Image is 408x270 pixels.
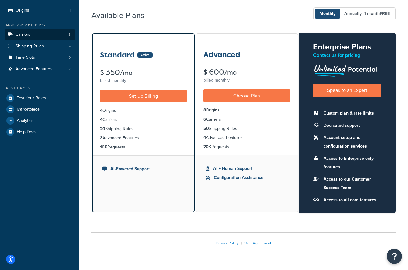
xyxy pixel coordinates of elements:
li: Time Slots [5,52,75,63]
li: Shipping Rules [203,125,290,132]
li: Carriers [100,116,187,123]
li: Carriers [5,29,75,40]
span: Shipping Rules [16,44,44,49]
strong: 4 [100,107,102,114]
a: Privacy Policy [216,240,238,246]
a: Set Up Billing [100,90,187,102]
span: | [241,240,242,246]
li: Advanced Features [203,134,290,141]
span: Marketplace [17,107,40,112]
a: Time Slots 0 [5,52,75,63]
li: Advanced Features [5,64,75,75]
button: Open Resource Center [387,249,402,264]
a: User Agreement [244,240,271,246]
li: Origins [100,107,187,114]
a: Marketplace [5,104,75,115]
li: Account setup and configuration services [320,133,381,151]
span: 3 [69,32,71,37]
b: FREE [380,10,390,17]
li: Origins [5,5,75,16]
a: Help Docs [5,126,75,137]
li: AI + Human Support [206,165,288,172]
strong: 4 [203,134,206,141]
li: Custom plan & rate limits [320,109,381,118]
span: 0 [69,55,71,60]
img: Unlimited Potential [313,63,378,77]
strong: 4 [100,116,102,123]
div: Resources [5,86,75,91]
a: Origins 1 [5,5,75,16]
span: - 1 month [362,10,390,17]
span: Annually [340,9,394,19]
a: Test Your Rates [5,93,75,104]
span: Carriers [16,32,30,37]
p: Contact us for pricing [313,51,381,60]
li: Requests [100,144,187,151]
li: Shipping Rules [100,126,187,132]
div: billed monthly [203,76,290,85]
strong: 50 [203,125,209,132]
div: billed monthly [100,76,187,85]
a: Speak to an Expert [313,84,381,97]
span: Test Your Rates [17,96,46,101]
li: Carriers [203,116,290,123]
li: Configuration Assistance [206,174,288,181]
li: Requests [203,144,290,150]
strong: 20 [100,126,105,132]
span: 2 [69,67,71,72]
button: Monthly Annually- 1 monthFREE [313,7,396,20]
li: Access to all core features [320,196,381,204]
li: Dedicated support [320,121,381,130]
span: Time Slots [16,55,35,60]
strong: 10K [100,144,107,150]
a: Carriers 3 [5,29,75,40]
div: Manage Shipping [5,22,75,27]
a: Choose Plan [203,89,290,102]
div: Active [137,52,153,58]
h3: Standard [100,51,135,59]
a: Analytics [5,115,75,126]
span: Advanced Features [16,67,52,72]
strong: 8 [203,107,206,113]
li: Advanced Features [100,135,187,141]
a: Advanced Features 2 [5,64,75,75]
strong: 3 [100,135,102,141]
strong: 6 [203,116,206,122]
div: $ 600 [203,68,290,76]
span: Monthly [315,9,340,19]
span: Analytics [17,118,34,123]
small: /mo [120,68,132,77]
strong: 20K [203,144,211,150]
span: 1 [70,8,71,13]
li: Access to Enterprise-only features [320,154,381,171]
h3: Advanced [203,51,240,59]
span: Help Docs [17,130,37,135]
li: AI-Powered Support [102,166,184,172]
div: $ 350 [100,69,187,76]
a: Shipping Rules [5,41,75,52]
li: Access to our Customer Success Team [320,175,381,192]
h2: Available Plans [91,11,153,20]
h2: Enterprise Plans [313,42,381,51]
li: Origins [203,107,290,114]
small: /mo [224,68,237,77]
span: Origins [16,8,29,13]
